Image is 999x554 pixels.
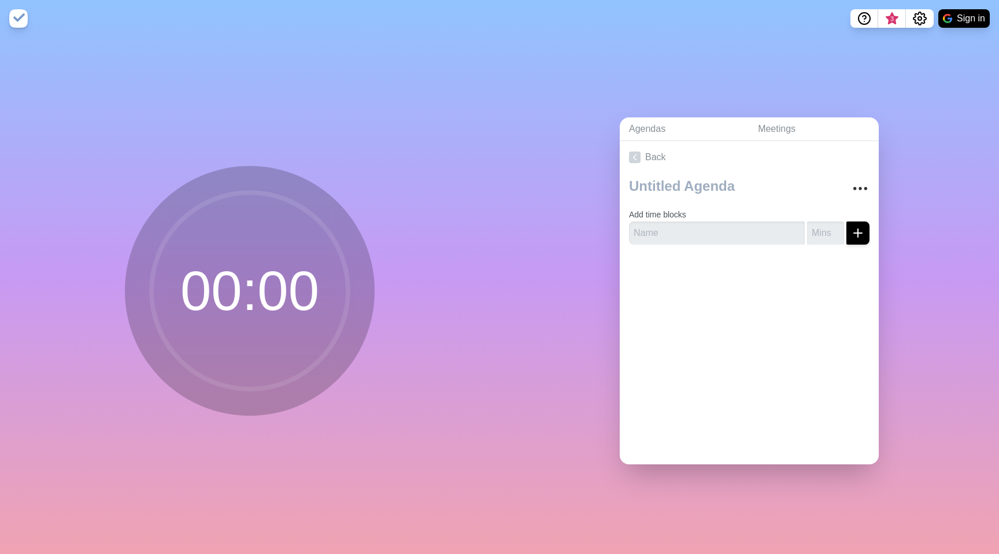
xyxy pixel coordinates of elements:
button: What’s new [878,9,906,28]
a: Meetings [749,117,879,141]
img: timeblocks logo [9,9,28,28]
a: Agendas [620,117,749,141]
button: Settings [906,9,934,28]
img: google logo [943,14,952,23]
input: Mins [807,221,844,245]
button: More [849,177,872,200]
a: Back [620,141,879,173]
label: Add time blocks [629,210,686,219]
button: Help [850,9,878,28]
input: Name [629,221,805,245]
button: Sign in [938,9,990,28]
span: 3 [887,14,897,24]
